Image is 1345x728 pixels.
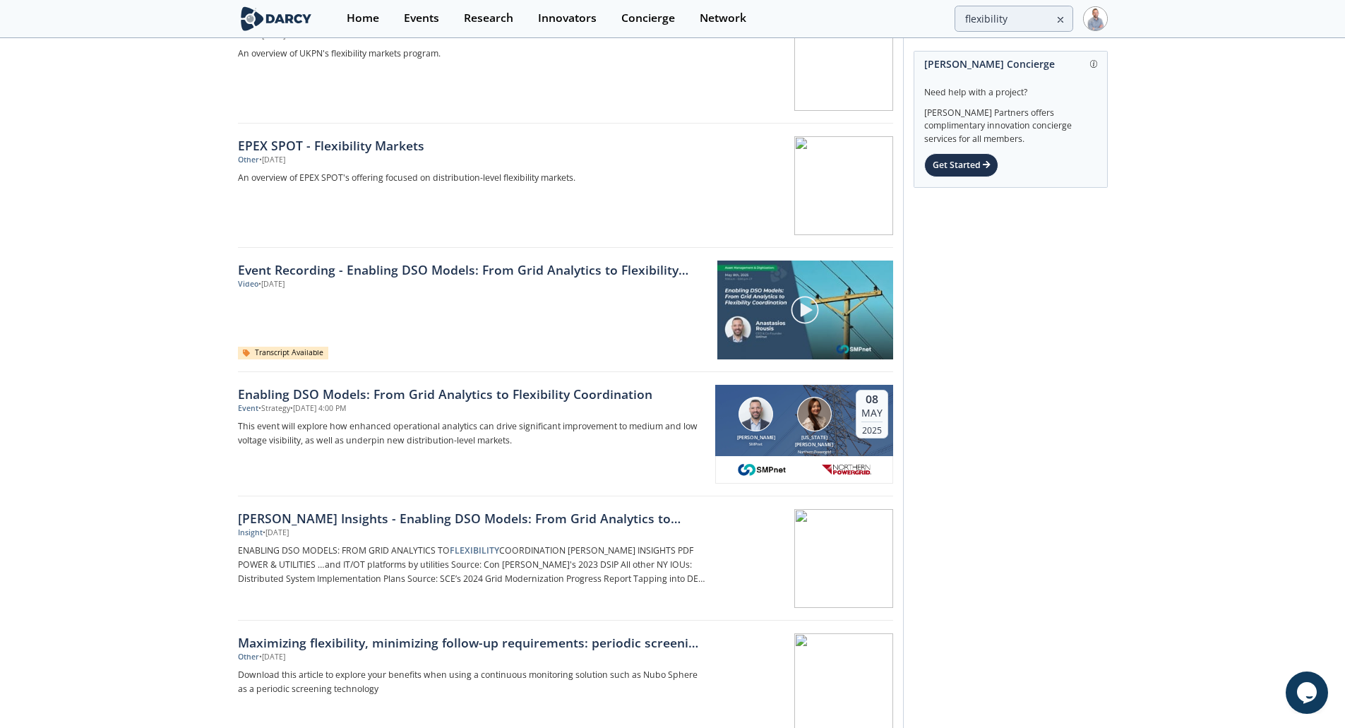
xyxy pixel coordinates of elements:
[238,527,263,539] div: Insight
[538,13,597,24] div: Innovators
[924,153,998,177] div: Get Started
[792,434,836,449] div: [US_STATE][PERSON_NAME]
[258,403,346,414] div: • Strategy • [DATE] 4:00 PM
[263,527,289,539] div: • [DATE]
[238,171,705,185] p: An overview of EPEX SPOT's offering focused on distribution-level flexibility markets.
[238,544,705,586] p: ENABLING DSO MODELS: FROM GRID ANALYTICS TO COORDINATION [PERSON_NAME] INSIGHTS PDF POWER & UTILI...
[924,99,1097,145] div: [PERSON_NAME] Partners offers complimentary innovation concierge services for all members.
[797,397,832,431] img: Georgia Wilde
[238,347,329,359] div: Transcript Available
[700,13,746,24] div: Network
[450,544,499,556] strong: FLEXIBILITY
[734,434,778,442] div: [PERSON_NAME]
[924,52,1097,76] div: [PERSON_NAME] Concierge
[238,403,258,414] div: Event
[734,441,778,447] div: SMPnet
[238,633,705,652] div: Maximizing flexibility, minimizing follow-up requirements: periodic screening with Nubo Sphere
[238,668,705,696] p: Download this article to explore your benefits when using a continuous monitoring solution such a...
[861,393,883,407] div: 08
[792,449,836,455] div: Northern Powergrid
[822,461,871,478] img: 70d35f63-5f06-4a1b-a59d-539dcf924fe9
[238,385,705,403] div: Enabling DSO Models: From Grid Analytics to Flexibility Coordination
[861,407,883,419] div: May
[347,13,379,24] div: Home
[1090,60,1098,68] img: information.svg
[258,279,285,290] div: • [DATE]
[238,155,259,166] div: Other
[736,461,786,478] img: 20a2a954-b2c2-43e5-944f-0522b5f4b310
[238,652,259,663] div: Other
[259,652,285,663] div: • [DATE]
[238,509,705,527] div: [PERSON_NAME] Insights - Enabling DSO Models: From Grid Analytics to Flexibility Coordination
[238,6,315,31] img: logo-wide.svg
[238,47,705,61] p: An overview of UKPN's flexibility markets program.
[238,279,258,290] div: Video
[621,13,675,24] div: Concierge
[464,13,513,24] div: Research
[238,496,893,621] a: [PERSON_NAME] Insights - Enabling DSO Models: From Grid Analytics to Flexibility Coordination Ins...
[238,136,705,155] div: EPEX SPOT - Flexibility Markets
[238,372,893,496] a: Enabling DSO Models: From Grid Analytics to Flexibility Coordination Event •Strategy•[DATE] 4:00 ...
[924,76,1097,99] div: Need help with a project?
[1286,672,1331,714] iframe: chat widget
[238,261,707,279] a: Event Recording - Enabling DSO Models: From Grid Analytics to Flexibility Coordination
[259,155,285,166] div: • [DATE]
[861,422,883,436] div: 2025
[790,295,820,325] img: play-chapters-gray.svg
[238,124,893,248] a: EPEX SPOT - Flexibility Markets Other •[DATE] An overview of EPEX SPOT's offering focused on dist...
[238,419,705,448] p: This event will explore how enhanced operational analytics can drive significant improvement to m...
[739,397,773,431] img: Anastasios Rousis
[1083,6,1108,31] img: Profile
[404,13,439,24] div: Events
[955,6,1073,32] input: Advanced Search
